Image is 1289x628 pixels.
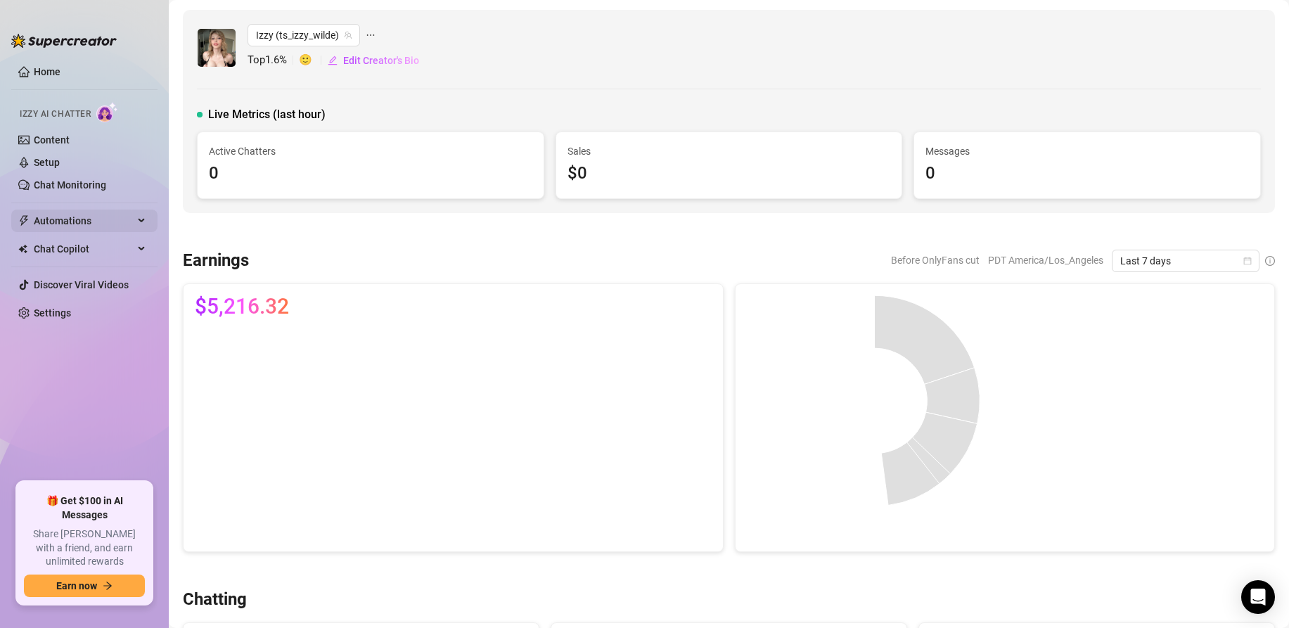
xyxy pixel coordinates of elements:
h3: Chatting [183,589,247,611]
button: Edit Creator's Bio [327,49,420,72]
div: 0 [209,160,532,187]
span: thunderbolt [18,215,30,226]
span: PDT America/Los_Angeles [988,250,1103,271]
a: Home [34,66,60,77]
span: Before OnlyFans cut [891,250,980,271]
span: Automations [34,210,134,232]
span: info-circle [1265,256,1275,266]
div: $0 [567,160,891,187]
span: ellipsis [366,24,376,46]
img: AI Chatter [96,102,118,122]
button: Earn nowarrow-right [24,575,145,597]
a: Content [34,134,70,146]
a: Settings [34,307,71,319]
a: Setup [34,157,60,168]
span: calendar [1243,257,1252,265]
span: Edit Creator's Bio [343,55,419,66]
span: Sales [567,143,891,159]
span: Messages [925,143,1249,159]
img: Izzy (@ts_izzy_wilde) [198,29,236,67]
span: Chat Copilot [34,238,134,260]
span: 🙂 [299,52,327,69]
span: 🎁 Get $100 in AI Messages [24,494,145,522]
span: Share [PERSON_NAME] with a friend, and earn unlimited rewards [24,527,145,569]
div: 0 [925,160,1249,187]
span: $5,216.32 [195,295,289,318]
a: Chat Monitoring [34,179,106,191]
span: Earn now [56,580,97,591]
img: logo-BBDzfeDw.svg [11,34,117,48]
span: Last 7 days [1120,250,1251,271]
span: Live Metrics (last hour) [208,106,326,123]
span: Izzy (ts_izzy_wilde) [256,25,352,46]
span: arrow-right [103,581,113,591]
h3: Earnings [183,250,249,272]
span: team [344,31,352,39]
img: Chat Copilot [18,244,27,254]
a: Discover Viral Videos [34,279,129,290]
span: Top 1.6 % [248,52,299,69]
span: Izzy AI Chatter [20,108,91,121]
span: edit [328,56,338,65]
span: Active Chatters [209,143,532,159]
div: Open Intercom Messenger [1241,580,1275,614]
